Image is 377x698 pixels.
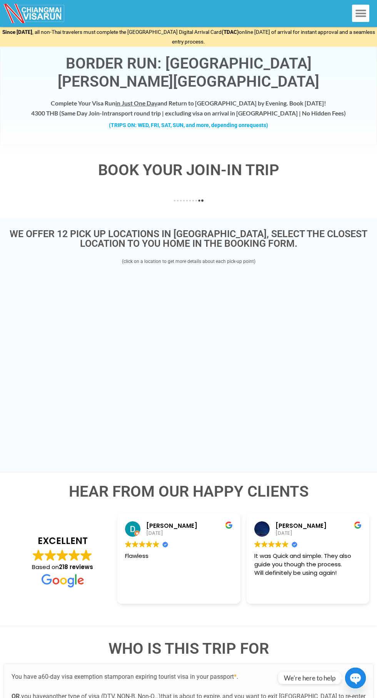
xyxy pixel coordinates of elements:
img: Google [268,541,275,547]
span: . [234,673,238,680]
strong: Same Day Join-In [61,109,107,117]
img: Google [275,541,282,547]
span: Based on [32,563,93,571]
div: [DATE] [275,530,362,537]
h3: WE OFFER 12 PICK UP LOCATIONS IN [GEOGRAPHIC_DATA], SELECT THE CLOSEST LOCATION TO YOU HOME IN TH... [4,229,373,248]
img: Google [68,549,80,561]
span: in Just One Day [115,99,157,107]
div: [DATE] [146,530,233,537]
h4: BOOK YOUR JOIN-IN TRIP [2,162,375,178]
div: It was Quick and simple. They also guide you though the process. Will definitely be using again! [254,552,362,585]
strong: 218 reviews [59,563,93,571]
span: an expiring tourist visa in your passport [127,673,234,680]
strong: (TDAC) [222,29,239,35]
span: or [122,673,127,680]
div: [PERSON_NAME] [275,522,362,530]
img: Google [282,541,289,547]
h1: Border Run: [GEOGRAPHIC_DATA][PERSON_NAME][GEOGRAPHIC_DATA] [8,55,369,91]
span: (click on a location to get more details about each pick-up point) [122,259,255,264]
img: Google [42,574,84,588]
img: Dave Reid profile picture [125,521,140,537]
h4: WHO IS THIS TRIP FOR [4,641,373,656]
img: Google [33,549,44,561]
div: Menu Toggle [352,5,369,22]
img: Marcus Olsen profile picture [254,521,270,537]
strong: (TRIPS ON: WED, FRI, SAT, SUN, and more, depending on [109,122,268,128]
img: Google [80,549,92,561]
h4: Hear from Our Happy Clients [8,484,369,499]
h4: Complete Your Visa Run and Return to [GEOGRAPHIC_DATA] by Evening. Book [DATE]! 4300 THB ( transp... [8,98,369,117]
img: Google [254,541,261,547]
strong: EXCELLENT [15,534,110,547]
img: Google [132,541,138,547]
div: Flawless [125,552,233,585]
span: requests) [245,122,268,128]
img: Google [146,541,152,547]
img: Google [153,541,159,547]
img: Google [57,549,68,561]
img: Google [261,541,268,547]
div: [PERSON_NAME] [146,522,233,530]
strong: Since [DATE] [2,29,32,35]
img: Google [139,541,145,547]
img: Google [45,549,56,561]
img: Google [125,541,132,547]
span: 60-day visa exemption stamp [42,673,122,680]
span: , all non-Thai travelers must complete the [GEOGRAPHIC_DATA] Digital Arrival Card online [DATE] o... [2,29,375,45]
